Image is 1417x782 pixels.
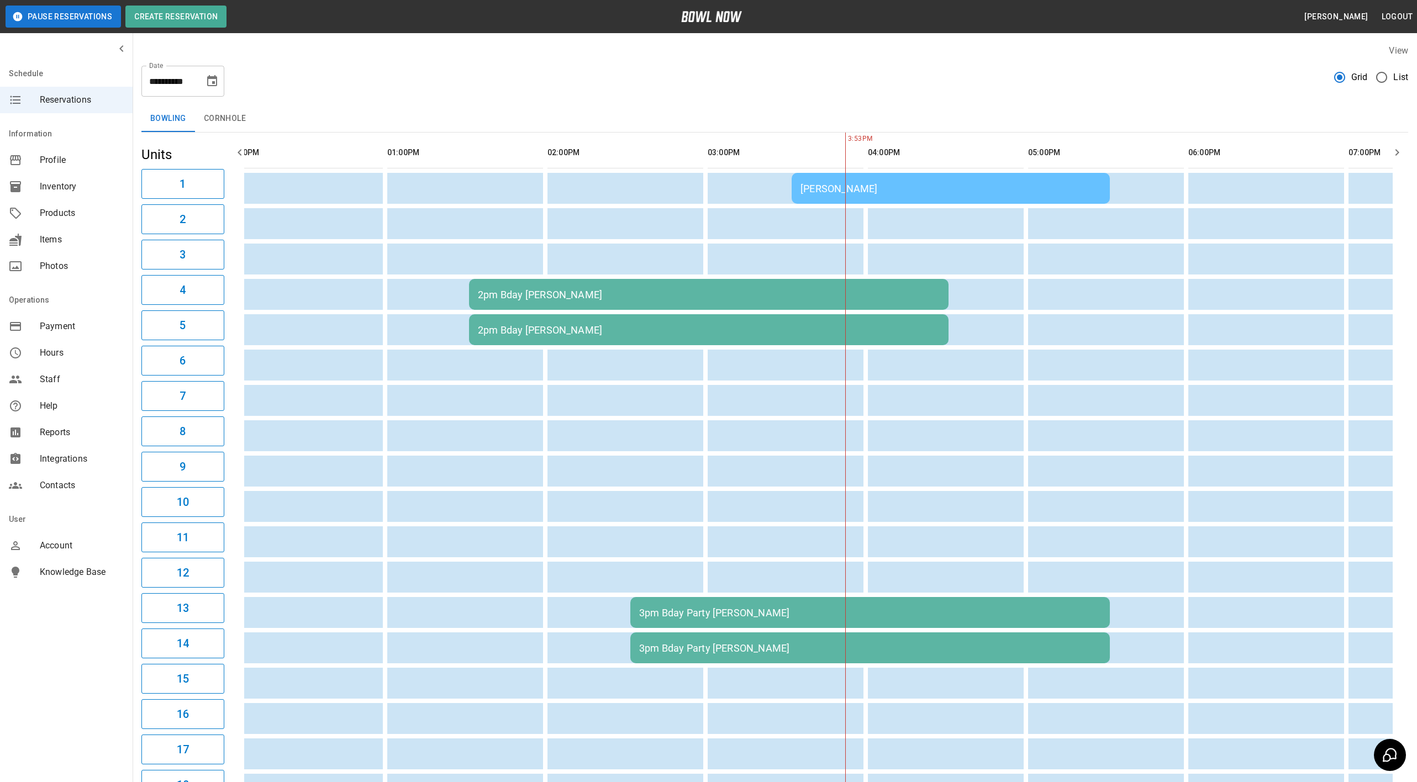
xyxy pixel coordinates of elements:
span: Reports [40,426,124,439]
button: 1 [141,169,224,199]
h6: 7 [180,387,186,405]
img: logo [681,11,742,22]
h6: 15 [177,670,189,688]
span: Help [40,399,124,413]
button: 17 [141,735,224,764]
span: Knowledge Base [40,566,124,579]
button: 15 [141,664,224,694]
button: Choose date, selected date is Sep 20, 2025 [201,70,223,92]
span: Integrations [40,452,124,466]
button: 4 [141,275,224,305]
div: 3pm Bday Party [PERSON_NAME] [639,607,1101,619]
button: 9 [141,452,224,482]
button: 11 [141,522,224,552]
span: Items [40,233,124,246]
h6: 3 [180,246,186,263]
h6: 9 [180,458,186,475]
span: Profile [40,154,124,167]
th: 12:00PM [227,137,383,168]
h6: 13 [177,599,189,617]
span: Hours [40,346,124,360]
button: 6 [141,346,224,376]
span: Reservations [40,93,124,107]
div: 3pm Bday Party [PERSON_NAME] [639,642,1101,654]
button: 8 [141,416,224,446]
h6: 11 [177,529,189,546]
span: List [1393,71,1408,84]
span: Payment [40,320,124,333]
span: Staff [40,373,124,386]
button: 13 [141,593,224,623]
button: 14 [141,628,224,658]
h6: 14 [177,635,189,652]
h6: 17 [177,741,189,758]
h6: 10 [177,493,189,511]
h6: 4 [180,281,186,299]
button: Cornhole [195,105,255,132]
button: Logout [1377,7,1417,27]
span: Photos [40,260,124,273]
span: Contacts [40,479,124,492]
h6: 12 [177,564,189,582]
h6: 1 [180,175,186,193]
button: [PERSON_NAME] [1300,7,1372,27]
th: 02:00PM [547,137,703,168]
div: 2pm Bday [PERSON_NAME] [478,324,940,336]
button: Bowling [141,105,195,132]
button: Pause Reservations [6,6,121,28]
button: 7 [141,381,224,411]
th: 01:00PM [387,137,543,168]
label: View [1389,45,1408,56]
div: 2pm Bday [PERSON_NAME] [478,289,940,300]
h6: 2 [180,210,186,228]
h6: 8 [180,422,186,440]
button: 10 [141,487,224,517]
button: 5 [141,310,224,340]
button: 16 [141,699,224,729]
h5: Units [141,146,224,163]
button: Create Reservation [125,6,226,28]
button: 2 [141,204,224,234]
h6: 6 [180,352,186,369]
span: 3:53PM [845,134,848,145]
div: inventory tabs [141,105,1408,132]
h6: 16 [177,705,189,723]
button: 3 [141,240,224,270]
th: 03:00PM [708,137,863,168]
span: Grid [1351,71,1368,84]
div: [PERSON_NAME] [800,183,1101,194]
span: Products [40,207,124,220]
button: 12 [141,558,224,588]
h6: 5 [180,316,186,334]
span: Inventory [40,180,124,193]
span: Account [40,539,124,552]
